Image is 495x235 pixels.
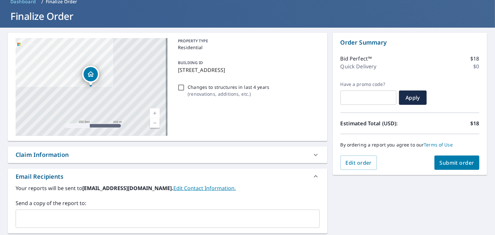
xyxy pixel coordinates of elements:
[341,156,377,170] button: Edit order
[150,108,160,118] a: Current Level 17, Zoom In
[471,55,479,62] p: $18
[82,66,99,86] div: Dropped pin, building 1, Residential property, 2035 Midnight Ln Houston, TX 77047
[8,169,328,184] div: Email Recipients
[8,9,487,23] h1: Finalize Order
[341,81,396,87] label: Have a promo code?
[178,44,317,51] p: Residential
[435,156,480,170] button: Submit order
[341,142,479,148] p: By ordering a report you agree to our
[341,62,377,70] p: Quick Delivery
[471,119,479,127] p: $18
[424,142,453,148] a: Terms of Use
[440,159,475,166] span: Submit order
[178,38,317,44] p: PROPERTY TYPE
[16,172,63,181] div: Email Recipients
[341,119,410,127] p: Estimated Total (USD):
[16,199,320,207] label: Send a copy of the report to:
[404,94,421,101] span: Apply
[82,185,173,192] b: [EMAIL_ADDRESS][DOMAIN_NAME].
[16,150,69,159] div: Claim Information
[346,159,372,166] span: Edit order
[341,55,372,62] p: Bid Perfect™
[178,66,317,74] p: [STREET_ADDRESS]
[173,185,236,192] a: EditContactInfo
[188,90,269,97] p: ( renovations, additions, etc. )
[341,38,479,47] p: Order Summary
[16,184,320,192] label: Your reports will be sent to
[150,118,160,128] a: Current Level 17, Zoom Out
[474,62,479,70] p: $0
[188,84,269,90] p: Changes to structures in last 4 years
[178,60,203,65] p: BUILDING ID
[8,146,328,163] div: Claim Information
[399,90,427,105] button: Apply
